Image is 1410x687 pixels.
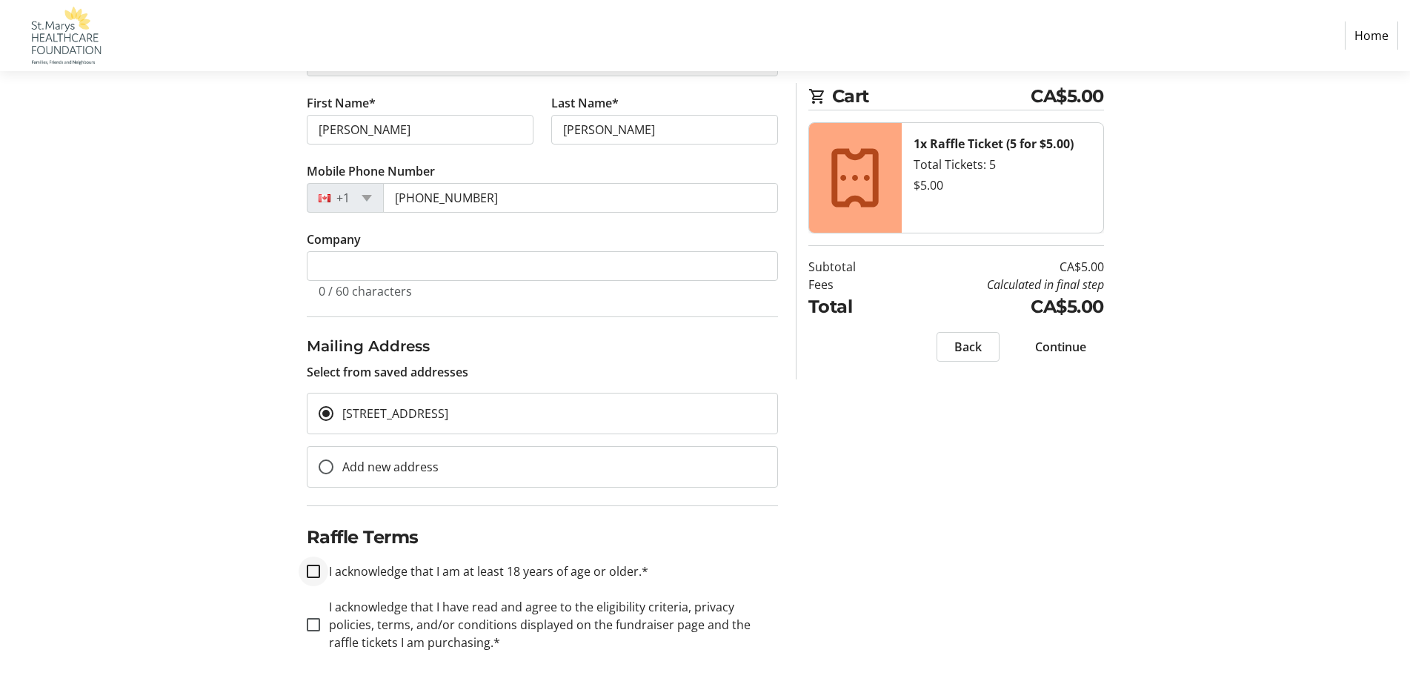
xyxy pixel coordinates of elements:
[937,332,1000,362] button: Back
[320,562,648,580] label: I acknowledge that I am at least 18 years of age or older.*
[914,176,1091,194] div: $5.00
[894,276,1104,293] td: Calculated in final step
[307,230,361,248] label: Company
[383,183,778,213] input: (506) 234-5678
[551,94,619,112] label: Last Name*
[12,6,117,65] img: St. Marys Healthcare Foundation's Logo
[307,162,435,180] label: Mobile Phone Number
[1035,338,1086,356] span: Continue
[307,94,376,112] label: First Name*
[914,156,1091,173] div: Total Tickets: 5
[319,283,412,299] tr-character-limit: 0 / 60 characters
[320,598,778,651] label: I acknowledge that I have read and agree to the eligibility criteria, privacy policies, terms, an...
[307,524,778,551] h2: Raffle Terms
[342,405,448,422] span: [STREET_ADDRESS]
[1345,21,1398,50] a: Home
[808,276,894,293] td: Fees
[894,293,1104,320] td: CA$5.00
[1031,83,1104,110] span: CA$5.00
[894,258,1104,276] td: CA$5.00
[307,335,778,357] h3: Mailing Address
[954,338,982,356] span: Back
[333,458,439,476] label: Add new address
[914,136,1074,152] strong: 1x Raffle Ticket (5 for $5.00)
[832,83,1031,110] span: Cart
[808,258,894,276] td: Subtotal
[1017,332,1104,362] button: Continue
[307,335,778,381] div: Select from saved addresses
[808,293,894,320] td: Total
